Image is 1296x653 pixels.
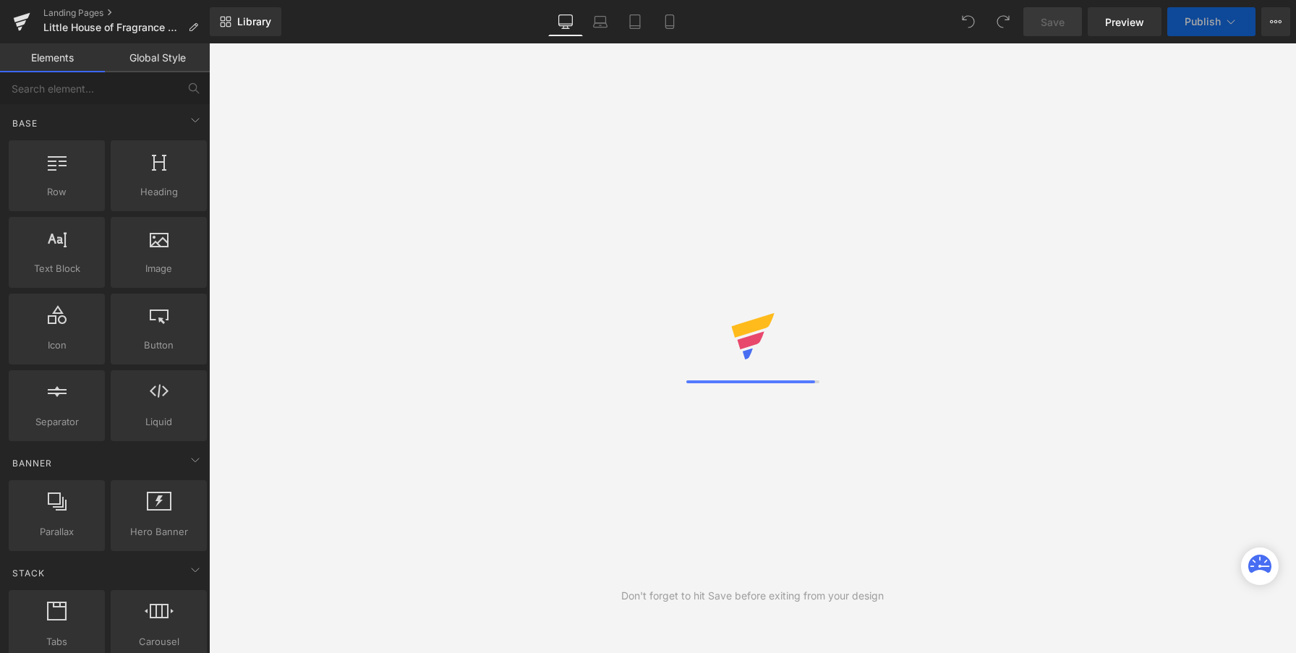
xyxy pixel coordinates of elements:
span: Row [13,184,101,200]
a: Mobile [652,7,687,36]
span: Tabs [13,634,101,649]
span: Stack [11,566,46,580]
span: Preview [1105,14,1144,30]
span: Liquid [115,414,202,430]
a: New Library [210,7,281,36]
span: Publish [1185,16,1221,27]
span: Hero Banner [115,524,202,539]
button: Redo [989,7,1018,36]
span: Separator [13,414,101,430]
span: Save [1041,14,1065,30]
a: Global Style [105,43,210,72]
span: Heading [115,184,202,200]
span: Parallax [13,524,101,539]
button: Undo [954,7,983,36]
a: Desktop [548,7,583,36]
span: Icon [13,338,101,353]
a: Preview [1088,7,1161,36]
span: Button [115,338,202,353]
a: Laptop [583,7,618,36]
span: Text Block [13,261,101,276]
span: Carousel [115,634,202,649]
a: Tablet [618,7,652,36]
span: Little House of Fragrance Collection [43,22,182,33]
span: Image [115,261,202,276]
a: Landing Pages [43,7,210,19]
button: More [1261,7,1290,36]
button: Publish [1167,7,1255,36]
div: Don't forget to hit Save before exiting from your design [621,588,884,604]
span: Base [11,116,39,130]
span: Library [237,15,271,28]
span: Banner [11,456,54,470]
